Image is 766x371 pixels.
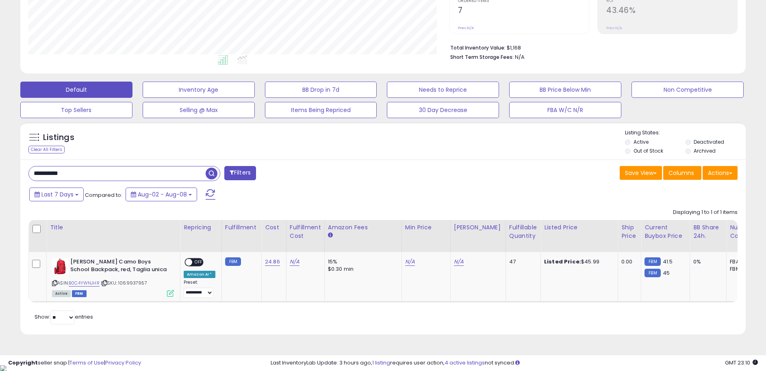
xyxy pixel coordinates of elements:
div: Fulfillment Cost [290,223,321,240]
div: [PERSON_NAME] [454,223,502,232]
div: 0.00 [621,258,635,265]
button: Filters [224,166,256,180]
small: Prev: N/A [458,26,474,30]
a: 4 active listings [445,359,485,367]
button: BB Price Below Min [509,82,621,98]
div: ASIN: [52,258,174,296]
div: Fulfillable Quantity [509,223,537,240]
h5: Listings [43,132,74,143]
button: BB Drop in 7d [265,82,377,98]
div: Fulfillment [225,223,258,232]
div: Clear All Filters [28,146,65,153]
div: Repricing [184,223,218,232]
button: 30 Day Decrease [387,102,499,118]
span: Columns [668,169,694,177]
span: 41.5 [663,258,673,265]
button: Last 7 Days [29,188,84,201]
button: Needs to Reprice [387,82,499,98]
button: Default [20,82,132,98]
div: FBM: 2 [730,265,757,273]
a: 1 listing [372,359,390,367]
a: N/A [405,258,415,266]
span: 45 [663,269,670,277]
button: Items Being Repriced [265,102,377,118]
div: Amazon Fees [328,223,398,232]
b: Listed Price: [544,258,581,265]
div: 47 [509,258,534,265]
div: Title [50,223,177,232]
div: Displaying 1 to 1 of 1 items [673,209,738,216]
a: N/A [454,258,464,266]
b: Short Term Storage Fees: [450,54,514,60]
label: Active [634,138,649,145]
span: All listings currently available for purchase on Amazon [52,290,71,297]
small: Prev: N/A [606,26,622,30]
span: OFF [192,259,205,266]
span: FBM [72,290,87,297]
div: Min Price [405,223,447,232]
small: FBM [644,269,660,277]
div: $45.99 [544,258,612,265]
button: FBA W/C N/R [509,102,621,118]
b: Total Inventory Value: [450,44,506,51]
label: Archived [694,147,716,154]
span: 2025-08-16 23:10 GMT [725,359,758,367]
span: Show: entries [35,313,93,321]
div: Num of Comp. [730,223,759,240]
div: seller snap | | [8,359,141,367]
h2: 7 [458,6,589,17]
div: 15% [328,258,395,265]
span: Compared to: [85,191,122,199]
button: Selling @ Max [143,102,255,118]
img: 417kGYM+GOL._SL40_.jpg [52,258,68,274]
div: BB Share 24h. [693,223,723,240]
a: 24.86 [265,258,280,266]
button: Save View [620,166,662,180]
span: Aug-02 - Aug-08 [138,190,187,198]
div: Preset: [184,280,215,298]
button: Top Sellers [20,102,132,118]
small: FBM [644,257,660,266]
a: Privacy Policy [105,359,141,367]
span: Last 7 Days [41,190,74,198]
label: Deactivated [694,138,724,145]
small: Amazon Fees. [328,232,333,239]
button: Actions [703,166,738,180]
div: Current Buybox Price [644,223,686,240]
div: 0% [693,258,720,265]
p: Listing States: [625,129,746,137]
h2: 43.46% [606,6,737,17]
span: N/A [515,53,525,61]
a: Terms of Use [69,359,104,367]
button: Columns [663,166,701,180]
a: N/A [290,258,299,266]
div: FBA: 1 [730,258,757,265]
button: Aug-02 - Aug-08 [126,188,197,201]
b: [PERSON_NAME] Camo Boys School Backpack, red, Taglia unica [70,258,169,275]
div: Amazon AI * [184,271,215,278]
div: Ship Price [621,223,638,240]
div: Last InventoryLab Update: 3 hours ago, requires user action, not synced. [271,359,758,367]
a: B0C4YWNJHR [69,280,100,287]
div: Listed Price [544,223,614,232]
button: Non Competitive [631,82,744,98]
span: | SKU: 1069937957 [101,280,147,286]
div: Cost [265,223,283,232]
div: $0.30 min [328,265,395,273]
button: Inventory Age [143,82,255,98]
small: FBM [225,257,241,266]
li: $1,168 [450,42,731,52]
strong: Copyright [8,359,38,367]
label: Out of Stock [634,147,663,154]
